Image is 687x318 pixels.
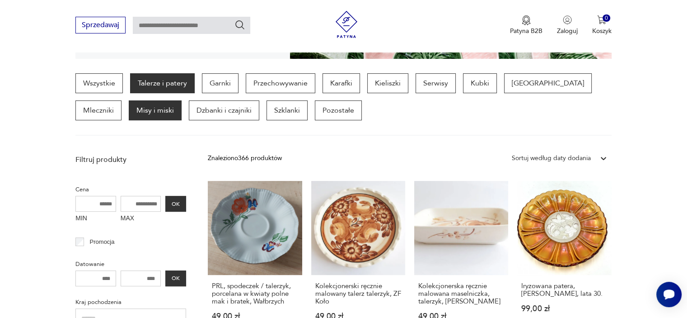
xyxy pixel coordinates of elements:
[333,11,360,38] img: Patyna - sklep z meblami i dekoracjami vintage
[75,185,186,195] p: Cena
[521,282,607,298] h3: Iryzowana patera, [PERSON_NAME], lata 30.
[656,282,682,307] iframe: Smartsupp widget button
[367,73,408,93] a: Kieliszki
[90,237,115,247] p: Promocja
[234,19,245,30] button: Szukaj
[463,73,497,93] a: Kubki
[521,305,607,313] p: 99,00 zł
[75,23,126,29] a: Sprzedawaj
[557,15,578,35] button: Zaloguj
[208,153,282,163] div: Znaleziono 366 produktów
[75,297,186,307] p: Kraj pochodzenia
[322,73,360,93] a: Karafki
[563,15,572,24] img: Ikonka użytkownika
[557,27,578,35] p: Zaloguj
[75,212,116,226] label: MIN
[418,282,504,305] h3: Kolekcjonerska ręcznie malowana maselniczka, talerzyk, [PERSON_NAME]
[522,15,531,25] img: Ikona medalu
[510,27,542,35] p: Patyna B2B
[597,15,606,24] img: Ikona koszyka
[75,100,122,120] a: Mleczniki
[75,155,186,165] p: Filtruj produkty
[130,73,195,93] a: Talerze i patery
[189,100,259,120] a: Dzbanki i czajniki
[75,73,123,93] a: Wszystkie
[129,100,182,120] a: Misy i miski
[416,73,456,93] a: Serwisy
[212,282,298,305] h3: PRL, spodeczek / talerzyk, porcelana w kwiaty polne mak i bratek, Wałbrzych
[510,15,542,35] button: Patyna B2B
[75,17,126,33] button: Sprzedawaj
[165,196,186,212] button: OK
[121,212,161,226] label: MAX
[510,15,542,35] a: Ikona medaluPatyna B2B
[315,100,362,120] a: Pozostałe
[512,153,591,163] div: Sortuj według daty dodania
[603,14,610,22] div: 0
[592,27,612,35] p: Koszyk
[165,271,186,286] button: OK
[592,15,612,35] button: 0Koszyk
[75,259,186,269] p: Datowanie
[266,100,308,120] a: Szklanki
[315,282,401,305] h3: Kolekcjonerski ręcznie malowany talerz talerzyk, ZF Koło
[504,73,592,93] a: [GEOGRAPHIC_DATA]
[246,73,315,93] a: Przechowywanie
[202,73,238,93] a: Garnki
